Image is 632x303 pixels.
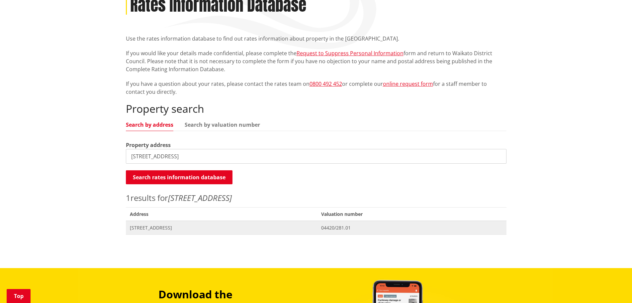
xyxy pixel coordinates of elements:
[185,122,260,127] a: Search by valuation number
[601,275,625,299] iframe: Messenger Launcher
[126,192,131,203] span: 1
[126,80,506,96] p: If you have a question about your rates, please contact the rates team on or complete our for a s...
[126,122,173,127] a: Search by address
[317,207,506,221] span: Valuation number
[130,225,314,231] span: [STREET_ADDRESS]
[297,50,404,57] a: Request to Suppress Personal Information
[7,289,31,303] a: Top
[126,35,506,43] p: Use the rates information database to find out rates information about property in the [GEOGRAPHI...
[126,149,506,164] input: e.g. Duke Street NGARUAWAHIA
[126,102,506,115] h2: Property search
[126,170,232,184] button: Search rates information database
[310,80,342,87] a: 0800 492 452
[126,192,506,204] p: results for
[126,49,506,73] p: If you would like your details made confidential, please complete the form and return to Waikato ...
[321,225,502,231] span: 04420/281.01
[126,207,317,221] span: Address
[126,221,506,234] a: [STREET_ADDRESS] 04420/281.01
[126,141,171,149] label: Property address
[383,80,433,87] a: online request form
[168,192,232,203] em: [STREET_ADDRESS]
